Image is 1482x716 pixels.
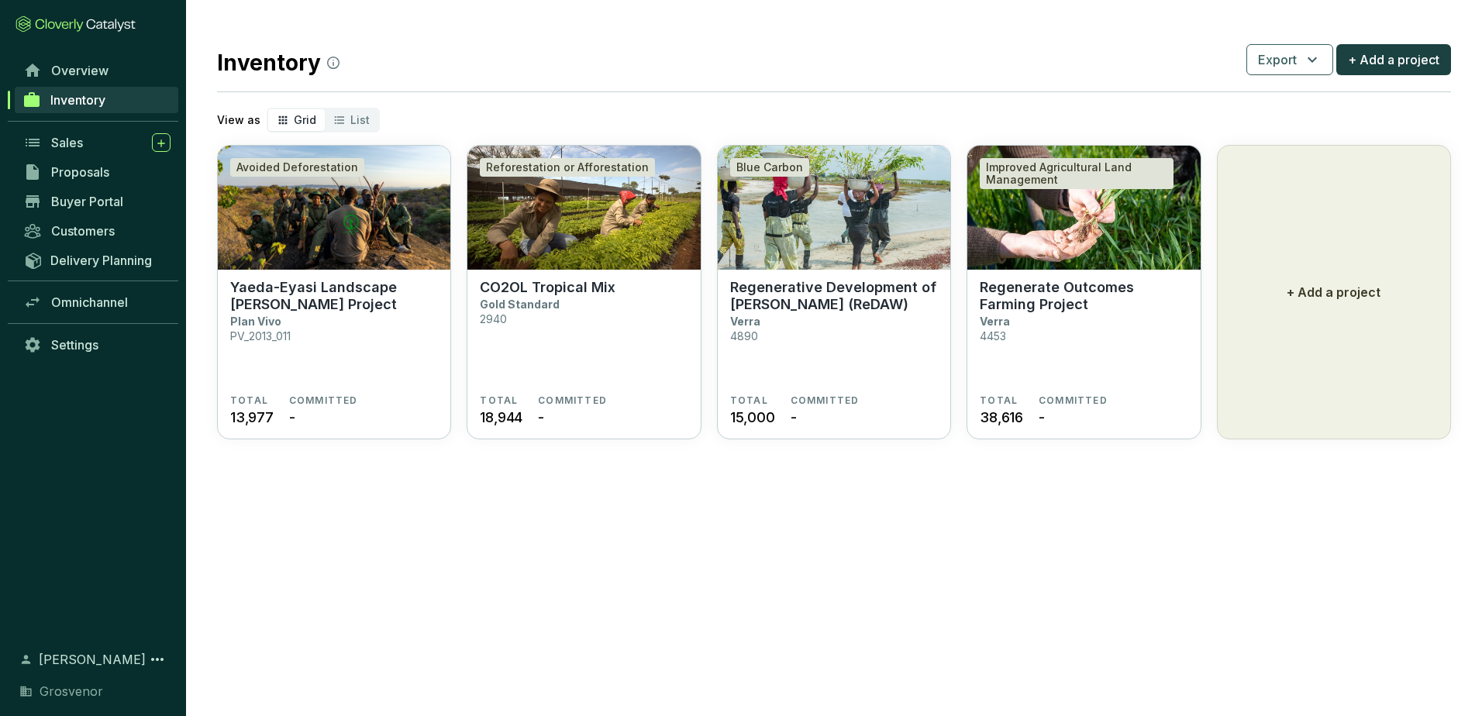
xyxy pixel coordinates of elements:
[980,329,1006,343] p: 4453
[730,407,775,428] span: 15,000
[980,407,1023,428] span: 38,616
[16,129,178,156] a: Sales
[16,289,178,315] a: Omnichannel
[730,158,809,177] div: Blue Carbon
[51,337,98,353] span: Settings
[718,146,950,270] img: Regenerative Development of Anlo Wetlands (ReDAW)
[51,164,109,180] span: Proposals
[980,279,1187,313] p: Regenerate Outcomes Farming Project
[50,253,152,268] span: Delivery Planning
[16,247,178,273] a: Delivery Planning
[480,312,507,325] p: 2940
[15,87,178,113] a: Inventory
[480,158,655,177] div: Reforestation or Afforestation
[980,394,1018,407] span: TOTAL
[217,145,451,439] a: Yaeda-Eyasi Landscape REDD ProjectAvoided DeforestationYaeda-Eyasi Landscape [PERSON_NAME] Projec...
[218,146,450,270] img: Yaeda-Eyasi Landscape REDD Project
[230,279,438,313] p: Yaeda-Eyasi Landscape [PERSON_NAME] Project
[39,650,146,669] span: [PERSON_NAME]
[967,146,1200,270] img: Regenerate Outcomes Farming Project
[51,223,115,239] span: Customers
[51,63,109,78] span: Overview
[230,315,281,328] p: Plan Vivo
[230,394,268,407] span: TOTAL
[16,159,178,185] a: Proposals
[16,57,178,84] a: Overview
[791,394,860,407] span: COMMITTED
[350,113,370,126] span: List
[230,407,274,428] span: 13,977
[51,294,128,310] span: Omnichannel
[16,188,178,215] a: Buyer Portal
[538,407,544,428] span: -
[980,315,1010,328] p: Verra
[230,158,364,177] div: Avoided Deforestation
[1217,145,1451,439] button: + Add a project
[217,112,260,128] p: View as
[791,407,797,428] span: -
[289,394,358,407] span: COMMITTED
[230,329,291,343] p: PV_2013_011
[16,218,178,244] a: Customers
[1348,50,1439,69] span: + Add a project
[467,145,701,439] a: CO2OL Tropical MixReforestation or AfforestationCO2OL Tropical MixGold Standard2940TOTAL18,944COM...
[480,407,522,428] span: 18,944
[1336,44,1451,75] button: + Add a project
[51,135,83,150] span: Sales
[217,46,339,79] h2: Inventory
[1246,44,1333,75] button: Export
[480,394,518,407] span: TOTAL
[1039,394,1108,407] span: COMMITTED
[50,92,105,108] span: Inventory
[967,145,1201,439] a: Regenerate Outcomes Farming ProjectImproved Agricultural Land ManagementRegenerate Outcomes Farmi...
[730,329,758,343] p: 4890
[40,682,103,701] span: Grosvenor
[289,407,295,428] span: -
[16,332,178,358] a: Settings
[1039,407,1045,428] span: -
[730,279,938,313] p: Regenerative Development of [PERSON_NAME] (ReDAW)
[717,145,951,439] a: Regenerative Development of Anlo Wetlands (ReDAW)Blue CarbonRegenerative Development of [PERSON_N...
[730,394,768,407] span: TOTAL
[467,146,700,270] img: CO2OL Tropical Mix
[730,315,760,328] p: Verra
[294,113,316,126] span: Grid
[1287,283,1380,301] p: + Add a project
[1258,50,1297,69] span: Export
[480,298,560,311] p: Gold Standard
[51,194,123,209] span: Buyer Portal
[980,158,1174,189] div: Improved Agricultural Land Management
[538,394,607,407] span: COMMITTED
[480,279,615,296] p: CO2OL Tropical Mix
[267,108,380,133] div: segmented control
